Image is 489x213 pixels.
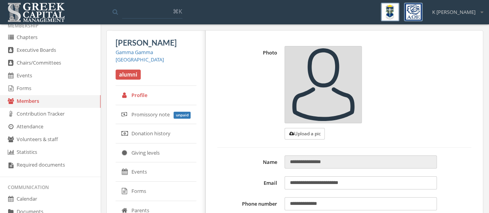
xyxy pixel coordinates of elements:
[217,46,281,140] label: Photo
[116,182,196,201] a: Forms
[116,124,196,143] a: Donation history
[217,176,281,189] label: Email
[116,86,196,105] a: Profile
[217,155,281,169] label: Name
[116,143,196,163] a: Giving levels
[427,3,483,16] div: K [PERSON_NAME]
[116,162,196,182] a: Events
[173,7,182,15] span: ⌘K
[116,56,164,63] a: [GEOGRAPHIC_DATA]
[116,70,141,80] span: alumni
[174,112,191,119] span: unpaid
[217,197,281,210] label: Phone number
[116,38,177,47] span: [PERSON_NAME]
[285,128,325,140] button: Upload a pic
[432,9,475,16] span: K [PERSON_NAME]
[116,49,153,56] a: Gamma Gamma
[116,105,196,124] a: Promissory note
